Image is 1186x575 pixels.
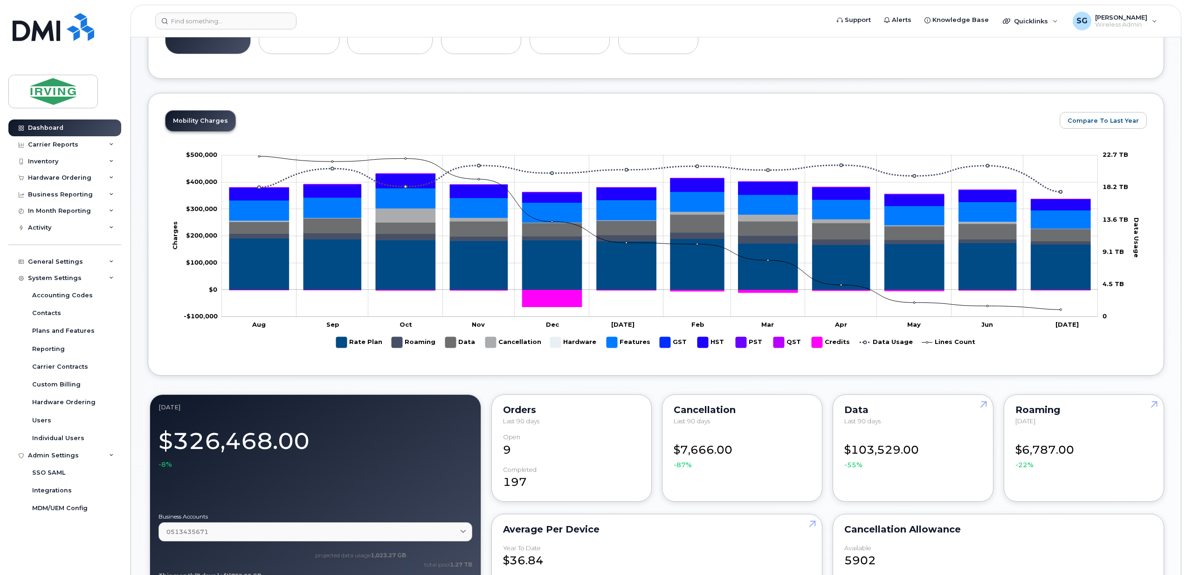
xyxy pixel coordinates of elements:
div: Cancellation [674,406,811,414]
g: Credits [812,333,850,351]
a: Support [830,11,877,29]
label: Business Accounts [159,514,472,519]
button: Compare To Last Year [1060,112,1147,129]
g: $0 [186,231,217,239]
g: $0 [186,259,217,266]
text: total pool [424,561,472,568]
text: projected data usage [315,552,406,559]
g: $0 [184,312,218,320]
tspan: 0 [1103,312,1107,320]
g: Data Usage [860,333,913,351]
div: Quicklinks [996,12,1064,30]
div: $6,787.00 [1015,434,1152,470]
a: 0513435671 [159,522,472,541]
tspan: 22.7 TB [1103,151,1128,158]
span: Wireless Admin [1095,21,1147,28]
span: Support [845,15,871,25]
input: Find something... [155,13,296,29]
div: $7,666.00 [674,434,811,470]
tspan: Oct [399,321,412,328]
g: Hardware [550,333,597,351]
tspan: May [907,321,921,328]
div: Cancellation Allowance [844,526,1152,533]
div: $36.84 [503,545,811,569]
span: -8% [159,460,172,469]
div: Orders [503,406,640,414]
tspan: $0 [209,285,217,293]
div: 197 [503,466,640,491]
tspan: [DATE] [611,321,634,328]
span: -87% [674,460,692,470]
div: Roaming [1015,406,1152,414]
span: Compare To Last Year [1068,116,1139,125]
g: Features [229,188,1090,228]
g: Data [445,333,476,351]
span: [DATE] [1015,417,1035,425]
g: $0 [186,178,217,185]
tspan: Apr [834,321,847,328]
tspan: $100,000 [186,259,217,266]
span: Last 90 days [674,417,710,425]
span: 0513435671 [166,527,208,536]
tspan: 13.6 TB [1103,216,1128,223]
span: [PERSON_NAME] [1095,14,1147,21]
span: Last 90 days [844,417,881,425]
g: Cancellation [485,333,541,351]
span: Quicklinks [1014,17,1048,25]
tspan: 9.1 TB [1103,248,1124,255]
g: $0 [186,204,217,212]
tspan: Feb [691,321,704,328]
g: HST [229,174,1090,210]
span: Last 90 days [503,417,539,425]
g: Lines Count [922,333,975,351]
g: QST [229,174,1090,199]
g: Data [229,215,1090,241]
tspan: Data Usage [1133,217,1140,258]
span: SG [1076,15,1088,27]
g: Roaming [392,333,436,351]
span: -55% [844,460,862,470]
span: Knowledge Base [932,15,989,25]
div: available [844,545,871,552]
tspan: $300,000 [186,204,217,212]
g: Features [607,333,650,351]
div: Data [844,406,981,414]
div: Average per Device [503,526,811,533]
tspan: Nov [472,321,485,328]
div: $103,529.00 [844,434,981,470]
a: Knowledge Base [918,11,995,29]
g: QST [773,333,802,351]
g: $0 [186,151,217,158]
span: Alerts [892,15,911,25]
tspan: $400,000 [186,178,217,185]
tspan: 1.27 TB [450,561,472,568]
tspan: Mar [761,321,774,328]
g: Cancellation [229,208,1090,229]
g: Rate Plan [336,333,382,351]
span: -22% [1015,460,1034,470]
div: 9 [503,434,640,458]
tspan: Aug [251,321,265,328]
g: Legend [336,333,975,351]
tspan: 4.5 TB [1103,280,1124,287]
tspan: Sep [326,321,339,328]
a: Alerts [877,11,918,29]
div: Open [503,434,520,441]
div: July 2025 [159,403,472,411]
g: Rate Plan [229,238,1090,290]
g: PST [736,333,764,351]
a: Mobility Charges [165,111,235,131]
tspan: Charges [171,221,178,250]
tspan: $500,000 [186,151,217,158]
div: $326,468.00 [159,422,472,469]
div: Sheryl Galorport [1066,12,1164,30]
tspan: Jun [981,321,993,328]
tspan: [DATE] [1055,321,1079,328]
tspan: 1,023.27 GB [371,552,406,559]
div: completed [503,466,537,473]
g: GST [660,333,688,351]
g: Credits [229,290,1090,307]
div: 5902 [844,545,1152,569]
div: Year to Date [503,545,541,552]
